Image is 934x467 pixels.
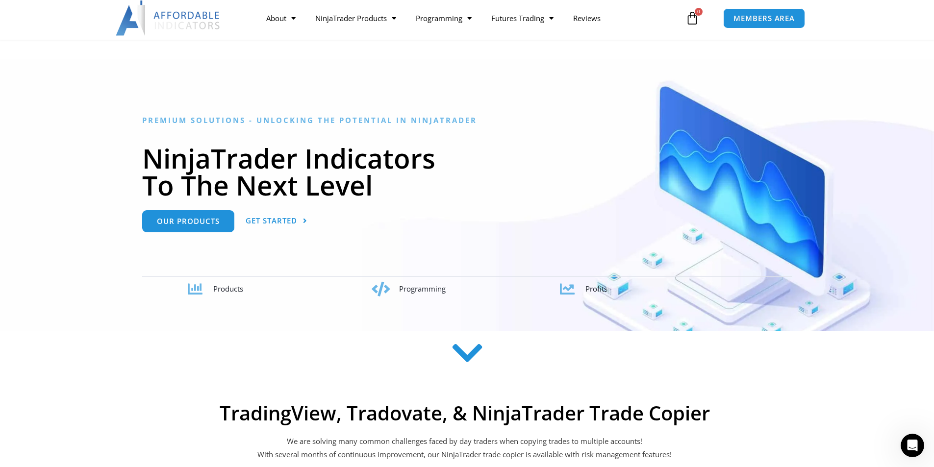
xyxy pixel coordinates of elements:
p: We are solving many common challenges faced by day traders when copying trades to multiple accoun... [151,435,779,462]
a: 0 [671,4,714,32]
a: MEMBERS AREA [723,8,805,28]
a: Futures Trading [481,7,563,29]
span: MEMBERS AREA [733,15,795,22]
h1: NinjaTrader Indicators To The Next Level [142,145,792,198]
a: Get Started [246,210,307,232]
iframe: Intercom live chat [901,434,924,457]
h2: TradingView, Tradovate, & NinjaTrader Trade Copier [151,401,779,425]
span: Our Products [157,218,220,225]
span: Get Started [246,217,297,224]
h6: Premium Solutions - Unlocking the Potential in NinjaTrader [142,116,792,125]
span: 0 [695,8,703,16]
a: Our Products [142,210,234,232]
img: LogoAI | Affordable Indicators – NinjaTrader [116,0,221,36]
nav: Menu [256,7,683,29]
span: Profits [585,284,607,294]
a: About [256,7,305,29]
a: NinjaTrader Products [305,7,406,29]
a: Reviews [563,7,610,29]
span: Products [213,284,243,294]
span: Programming [399,284,446,294]
a: Programming [406,7,481,29]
